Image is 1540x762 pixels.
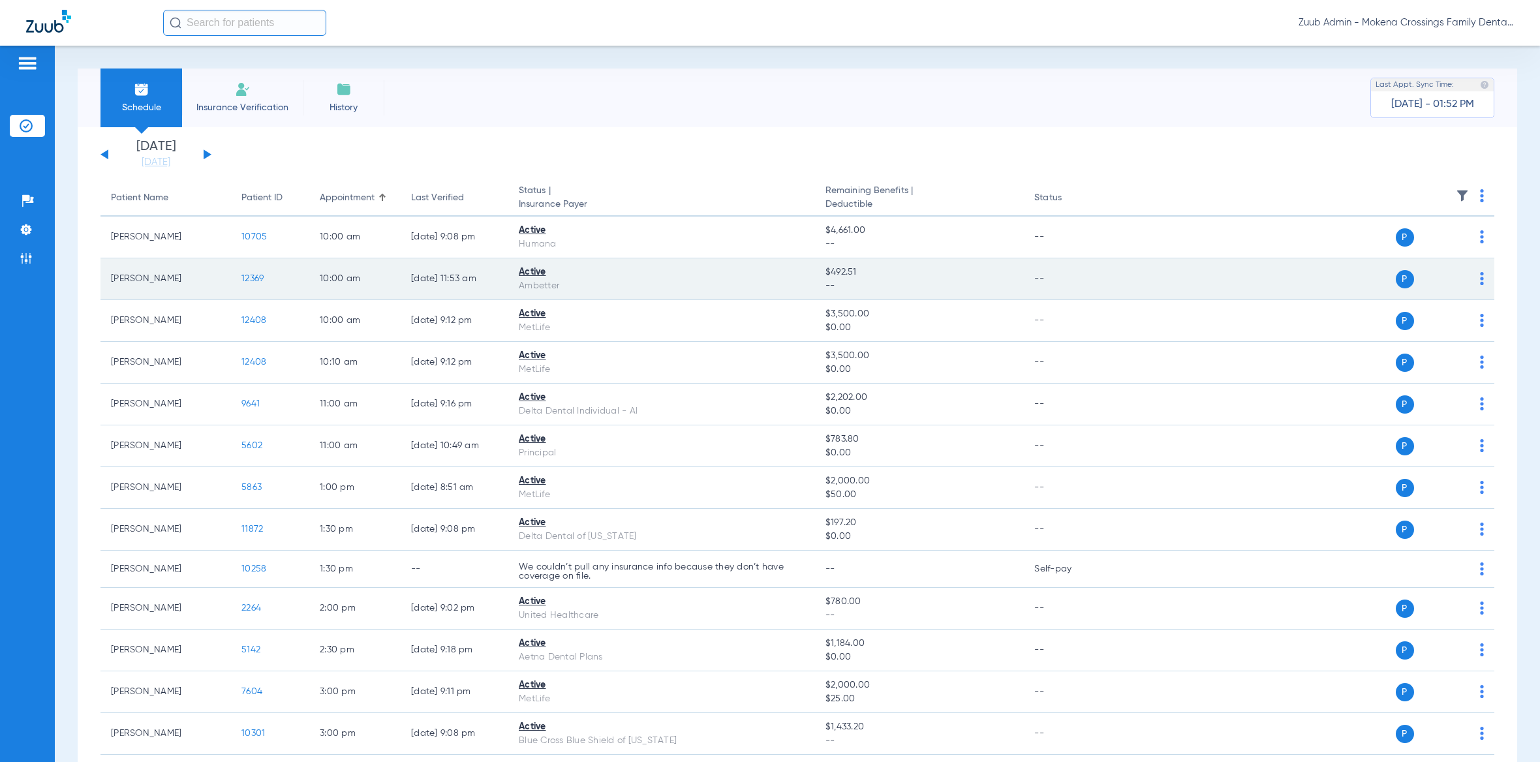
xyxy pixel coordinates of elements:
[1396,395,1414,414] span: P
[309,384,401,425] td: 11:00 AM
[309,217,401,258] td: 10:00 AM
[241,316,266,325] span: 12408
[1396,683,1414,701] span: P
[825,595,1013,609] span: $780.00
[241,525,263,534] span: 11872
[1396,270,1414,288] span: P
[1396,521,1414,539] span: P
[1396,600,1414,618] span: P
[1391,98,1474,111] span: [DATE] - 01:52 PM
[519,595,805,609] div: Active
[825,363,1013,376] span: $0.00
[825,650,1013,664] span: $0.00
[1480,314,1484,327] img: group-dot-blue.svg
[241,441,262,450] span: 5602
[241,191,283,205] div: Patient ID
[401,300,508,342] td: [DATE] 9:12 PM
[825,391,1013,404] span: $2,202.00
[519,474,805,488] div: Active
[519,488,805,502] div: MetLife
[519,692,805,706] div: MetLife
[411,191,498,205] div: Last Verified
[825,474,1013,488] span: $2,000.00
[100,671,231,713] td: [PERSON_NAME]
[1376,78,1454,91] span: Last Appt. Sync Time:
[110,101,172,114] span: Schedule
[117,156,195,169] a: [DATE]
[1396,312,1414,330] span: P
[825,516,1013,530] span: $197.20
[1299,16,1514,29] span: Zuub Admin - Mokena Crossings Family Dental
[1024,671,1112,713] td: --
[241,358,266,367] span: 12408
[519,562,805,581] p: We couldn’t pull any insurance info because they don’t have coverage on file.
[825,564,835,573] span: --
[519,530,805,543] div: Delta Dental of [US_STATE]
[100,342,231,384] td: [PERSON_NAME]
[401,384,508,425] td: [DATE] 9:16 PM
[1480,356,1484,369] img: group-dot-blue.svg
[1396,228,1414,247] span: P
[519,349,805,363] div: Active
[1480,272,1484,285] img: group-dot-blue.svg
[241,399,260,408] span: 9641
[241,483,262,492] span: 5863
[26,10,71,33] img: Zuub Logo
[192,101,293,114] span: Insurance Verification
[825,321,1013,335] span: $0.00
[170,17,181,29] img: Search Icon
[100,425,231,467] td: [PERSON_NAME]
[519,404,805,418] div: Delta Dental Individual - AI
[519,650,805,664] div: Aetna Dental Plans
[825,198,1013,211] span: Deductible
[100,258,231,300] td: [PERSON_NAME]
[1480,481,1484,494] img: group-dot-blue.svg
[241,564,266,573] span: 10258
[825,349,1013,363] span: $3,500.00
[1456,189,1469,202] img: filter.svg
[235,82,251,97] img: Manual Insurance Verification
[309,551,401,588] td: 1:30 PM
[1024,180,1112,217] th: Status
[825,307,1013,321] span: $3,500.00
[825,637,1013,650] span: $1,184.00
[309,588,401,630] td: 2:00 PM
[401,258,508,300] td: [DATE] 11:53 AM
[401,217,508,258] td: [DATE] 9:08 PM
[1024,630,1112,671] td: --
[519,678,805,692] div: Active
[1480,523,1484,536] img: group-dot-blue.svg
[309,258,401,300] td: 10:00 AM
[519,321,805,335] div: MetLife
[111,191,168,205] div: Patient Name
[313,101,375,114] span: History
[825,433,1013,446] span: $783.80
[519,279,805,293] div: Ambetter
[825,692,1013,706] span: $25.00
[401,467,508,509] td: [DATE] 8:51 AM
[1396,437,1414,455] span: P
[241,191,299,205] div: Patient ID
[519,237,805,251] div: Humana
[519,198,805,211] span: Insurance Payer
[1480,602,1484,615] img: group-dot-blue.svg
[1480,643,1484,656] img: group-dot-blue.svg
[1024,384,1112,425] td: --
[117,140,195,169] li: [DATE]
[519,363,805,376] div: MetLife
[134,82,149,97] img: Schedule
[519,720,805,734] div: Active
[1024,588,1112,630] td: --
[411,191,464,205] div: Last Verified
[100,509,231,551] td: [PERSON_NAME]
[336,82,352,97] img: History
[1396,641,1414,660] span: P
[519,446,805,460] div: Principal
[320,191,375,205] div: Appointment
[825,609,1013,622] span: --
[519,637,805,650] div: Active
[825,678,1013,692] span: $2,000.00
[100,713,231,755] td: [PERSON_NAME]
[1024,467,1112,509] td: --
[1024,425,1112,467] td: --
